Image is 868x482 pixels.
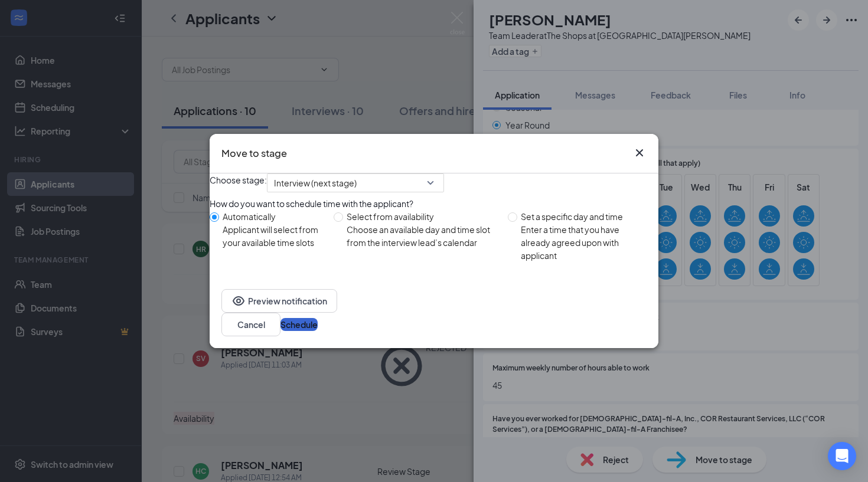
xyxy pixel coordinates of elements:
[223,223,324,249] div: Applicant will select from your available time slots
[347,210,498,223] div: Select from availability
[274,174,357,192] span: Interview (next stage)
[223,210,324,223] div: Automatically
[632,146,647,160] svg: Cross
[221,289,337,313] button: EyePreview notification
[521,210,649,223] div: Set a specific day and time
[521,223,649,262] div: Enter a time that you have already agreed upon with applicant
[632,146,647,160] button: Close
[210,197,658,210] div: How do you want to schedule time with the applicant?
[347,223,498,249] div: Choose an available day and time slot from the interview lead’s calendar
[210,173,267,192] span: Choose stage:
[221,313,280,336] button: Cancel
[280,318,318,331] button: Schedule
[828,442,856,470] div: Open Intercom Messenger
[231,294,246,308] svg: Eye
[221,146,287,161] h3: Move to stage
